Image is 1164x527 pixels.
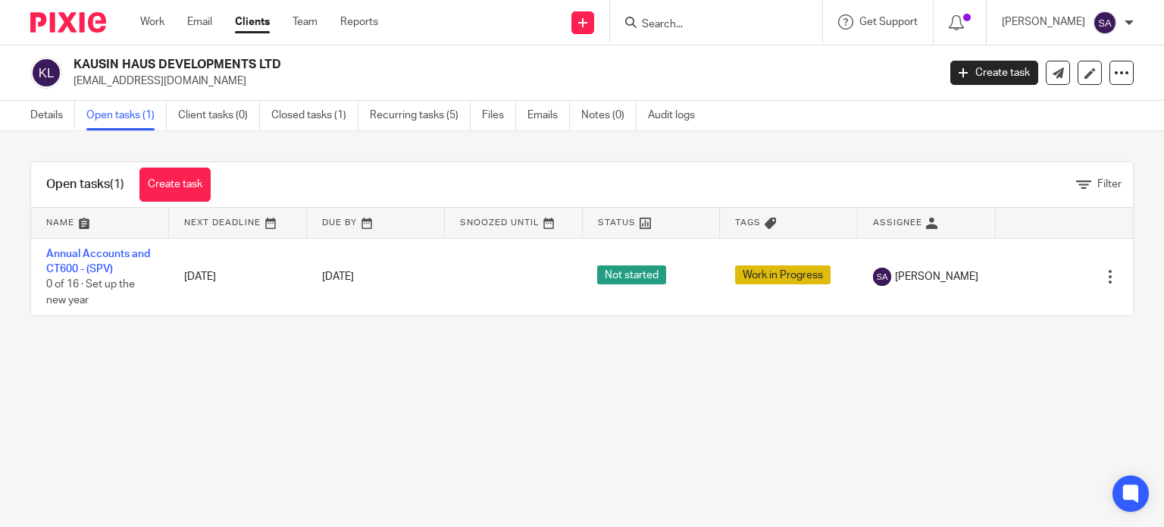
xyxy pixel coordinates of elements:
[110,178,124,190] span: (1)
[482,101,516,130] a: Files
[140,14,164,30] a: Work
[30,12,106,33] img: Pixie
[30,57,62,89] img: svg%3E
[460,218,540,227] span: Snoozed Until
[46,279,135,306] span: 0 of 16 · Set up the new year
[895,269,978,284] span: [PERSON_NAME]
[293,14,318,30] a: Team
[74,74,928,89] p: [EMAIL_ADDRESS][DOMAIN_NAME]
[1002,14,1085,30] p: [PERSON_NAME]
[581,101,637,130] a: Notes (0)
[735,218,761,227] span: Tags
[74,57,757,73] h2: KAUSIN HAUS DEVELOPMENTS LTD
[648,101,706,130] a: Audit logs
[950,61,1038,85] a: Create task
[187,14,212,30] a: Email
[340,14,378,30] a: Reports
[859,17,918,27] span: Get Support
[597,265,666,284] span: Not started
[735,265,831,284] span: Work in Progress
[46,249,150,274] a: Annual Accounts and CT600 - (SPV)
[1097,179,1122,190] span: Filter
[370,101,471,130] a: Recurring tasks (5)
[235,14,270,30] a: Clients
[178,101,260,130] a: Client tasks (0)
[86,101,167,130] a: Open tasks (1)
[271,101,358,130] a: Closed tasks (1)
[1093,11,1117,35] img: svg%3E
[30,101,75,130] a: Details
[640,18,777,32] input: Search
[873,268,891,286] img: svg%3E
[46,177,124,193] h1: Open tasks
[169,238,307,315] td: [DATE]
[139,168,211,202] a: Create task
[527,101,570,130] a: Emails
[598,218,636,227] span: Status
[322,271,354,282] span: [DATE]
